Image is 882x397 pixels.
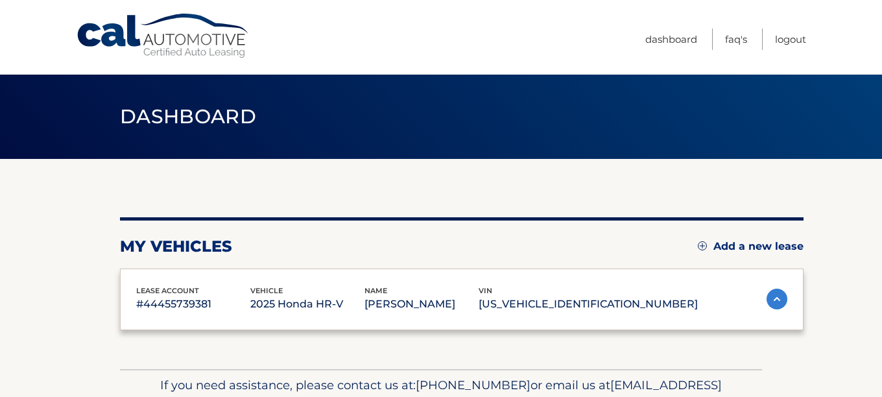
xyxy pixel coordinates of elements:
[120,104,256,128] span: Dashboard
[767,289,787,309] img: accordion-active.svg
[775,29,806,50] a: Logout
[645,29,697,50] a: Dashboard
[136,295,250,313] p: #44455739381
[479,286,492,295] span: vin
[76,13,251,59] a: Cal Automotive
[250,295,364,313] p: 2025 Honda HR-V
[136,286,199,295] span: lease account
[364,295,479,313] p: [PERSON_NAME]
[479,295,698,313] p: [US_VEHICLE_IDENTIFICATION_NUMBER]
[698,240,804,253] a: Add a new lease
[120,237,232,256] h2: my vehicles
[364,286,387,295] span: name
[698,241,707,250] img: add.svg
[416,378,530,392] span: [PHONE_NUMBER]
[250,286,283,295] span: vehicle
[725,29,747,50] a: FAQ's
